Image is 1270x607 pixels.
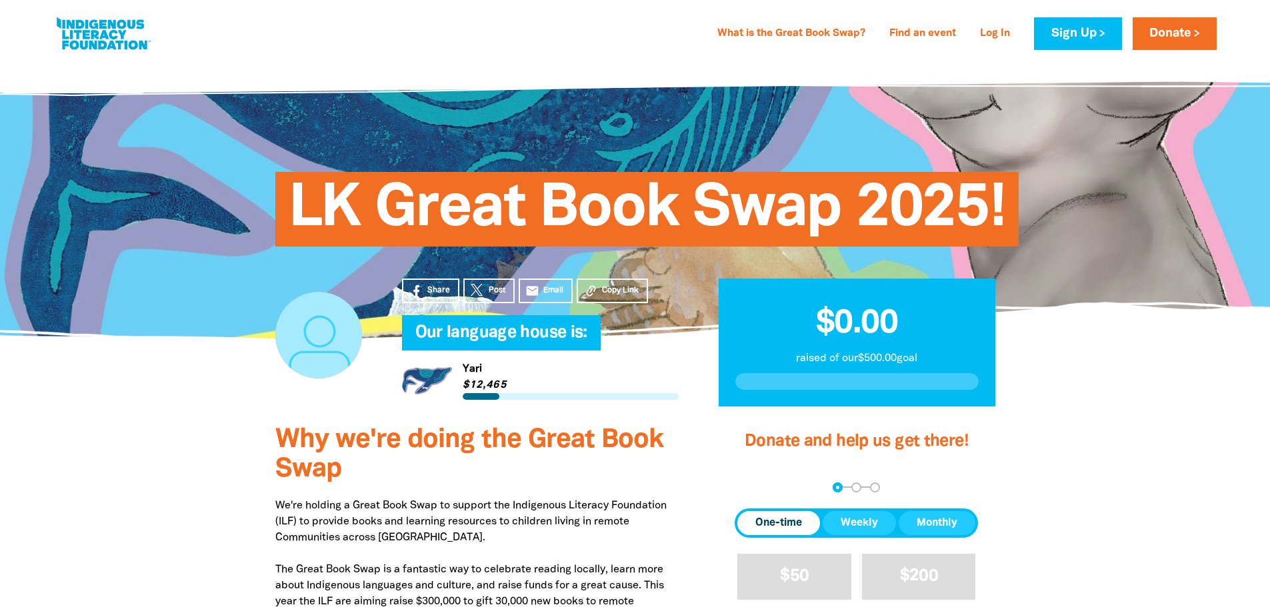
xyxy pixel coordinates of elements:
[735,508,978,538] div: Donation frequency
[737,554,851,600] button: $50
[899,511,975,535] button: Monthly
[427,285,450,297] span: Share
[870,482,880,492] button: Navigate to step 3 of 3 to enter your payment details
[972,23,1018,45] a: Log In
[755,515,802,531] span: One-time
[745,434,969,449] span: Donate and help us get there!
[737,511,820,535] button: One-time
[415,325,587,350] span: Our language house is:
[489,285,505,297] span: Post
[463,279,515,303] a: Post
[525,284,539,298] i: email
[833,482,843,492] button: Navigate to step 1 of 3 to enter your donation amount
[602,285,639,297] span: Copy Link
[823,511,896,535] button: Weekly
[709,23,873,45] a: What is the Great Book Swap?
[841,515,878,531] span: Weekly
[402,279,459,303] a: Share
[1034,17,1121,50] a: Sign Up
[289,182,1005,247] span: LK Great Book Swap 2025!
[862,554,976,600] button: $200
[917,515,957,531] span: Monthly
[900,568,938,584] span: $200
[577,279,648,303] button: Copy Link
[402,337,679,345] h6: My Team
[543,285,563,297] span: Email
[881,23,964,45] a: Find an event
[851,482,861,492] button: Navigate to step 2 of 3 to enter your details
[275,428,663,482] span: Why we're doing the Great Book Swap
[735,350,979,366] p: raised of our $500.00 goal
[780,568,809,584] span: $50
[519,279,573,303] a: emailEmail
[816,308,898,339] span: $0.00
[1133,17,1217,50] a: Donate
